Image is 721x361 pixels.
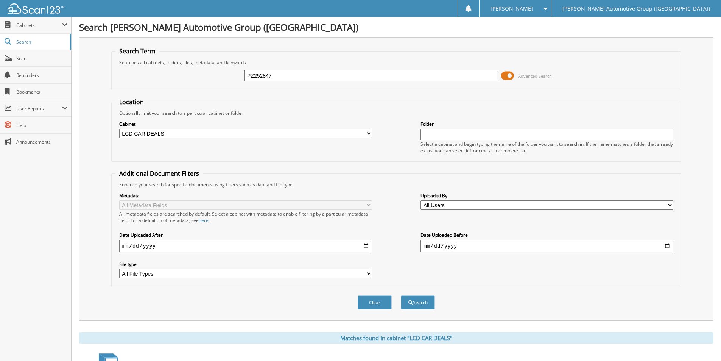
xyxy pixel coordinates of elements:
div: Optionally limit your search to a particular cabinet or folder [115,110,677,116]
legend: Additional Document Filters [115,169,203,178]
label: File type [119,261,372,267]
span: User Reports [16,105,62,112]
input: end [420,240,673,252]
div: Matches found in cabinet "LCD CAR DEALS" [79,332,713,344]
legend: Location [115,98,148,106]
button: Search [401,295,435,309]
div: All metadata fields are searched by default. Select a cabinet with metadata to enable filtering b... [119,211,372,223]
label: Folder [420,121,673,127]
span: Announcements [16,139,67,145]
span: Advanced Search [518,73,552,79]
span: Help [16,122,67,128]
label: Date Uploaded After [119,232,372,238]
span: Bookmarks [16,89,67,95]
span: Cabinets [16,22,62,28]
label: Metadata [119,192,372,199]
span: [PERSON_NAME] [491,6,533,11]
span: Scan [16,55,67,62]
label: Uploaded By [420,192,673,199]
input: start [119,240,372,252]
label: Cabinet [119,121,372,127]
h1: Search [PERSON_NAME] Automotive Group ([GEOGRAPHIC_DATA]) [79,21,713,33]
label: Date Uploaded Before [420,232,673,238]
div: Select a cabinet and begin typing the name of the folder you want to search in. If the name match... [420,141,673,154]
img: scan123-logo-white.svg [8,3,64,14]
span: Reminders [16,72,67,78]
span: [PERSON_NAME] Automotive Group ([GEOGRAPHIC_DATA]) [562,6,710,11]
button: Clear [358,295,392,309]
legend: Search Term [115,47,159,55]
div: Searches all cabinets, folders, files, metadata, and keywords [115,59,677,66]
span: Search [16,39,66,45]
a: here [199,217,209,223]
div: Enhance your search for specific documents using filters such as date and file type. [115,181,677,188]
